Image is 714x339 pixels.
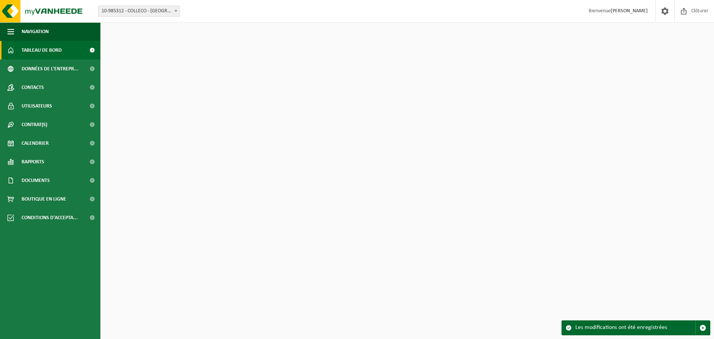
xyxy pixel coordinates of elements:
[22,208,78,227] span: Conditions d'accepta...
[22,171,50,190] span: Documents
[22,97,52,115] span: Utilisateurs
[98,6,180,17] span: 10-985312 - COLLECO - GAUCHY
[575,321,695,335] div: Les modifications ont été enregistrées
[22,153,44,171] span: Rapports
[22,60,78,78] span: Données de l'entrepr...
[99,6,180,16] span: 10-985312 - COLLECO - GAUCHY
[22,78,44,97] span: Contacts
[611,8,648,14] strong: [PERSON_NAME]
[22,41,62,60] span: Tableau de bord
[22,115,47,134] span: Contrat(s)
[22,134,49,153] span: Calendrier
[22,22,49,41] span: Navigation
[22,190,66,208] span: Boutique en ligne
